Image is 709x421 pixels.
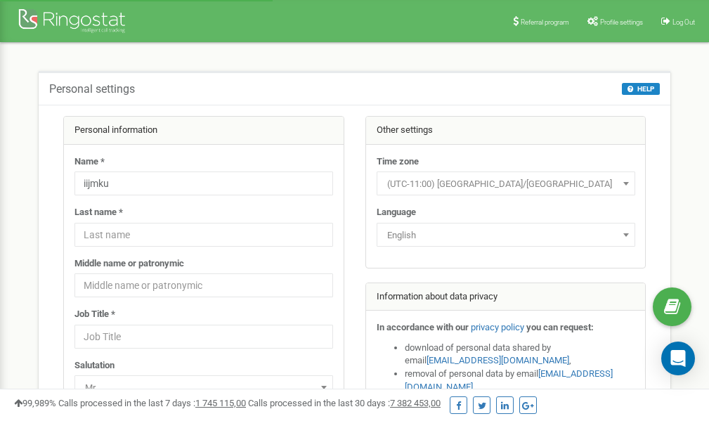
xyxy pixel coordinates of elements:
span: Referral program [521,18,569,26]
label: Middle name or patronymic [74,257,184,271]
span: English [382,226,630,245]
span: Calls processed in the last 30 days : [248,398,441,408]
span: 99,989% [14,398,56,408]
u: 1 745 115,00 [195,398,246,408]
label: Last name * [74,206,123,219]
li: removal of personal data by email , [405,368,635,394]
input: Name [74,171,333,195]
span: Mr. [79,378,328,398]
label: Name * [74,155,105,169]
span: English [377,223,635,247]
div: Open Intercom Messenger [661,342,695,375]
strong: you can request: [526,322,594,332]
li: download of personal data shared by email , [405,342,635,368]
u: 7 382 453,00 [390,398,441,408]
div: Other settings [366,117,646,145]
span: (UTC-11:00) Pacific/Midway [382,174,630,194]
span: Mr. [74,375,333,399]
label: Time zone [377,155,419,169]
span: Log Out [672,18,695,26]
label: Job Title * [74,308,115,321]
span: Profile settings [600,18,643,26]
span: Calls processed in the last 7 days : [58,398,246,408]
span: (UTC-11:00) Pacific/Midway [377,171,635,195]
button: HELP [622,83,660,95]
input: Middle name or patronymic [74,273,333,297]
a: privacy policy [471,322,524,332]
h5: Personal settings [49,83,135,96]
a: [EMAIL_ADDRESS][DOMAIN_NAME] [427,355,569,365]
label: Language [377,206,416,219]
div: Personal information [64,117,344,145]
input: Job Title [74,325,333,349]
div: Information about data privacy [366,283,646,311]
label: Salutation [74,359,115,373]
input: Last name [74,223,333,247]
strong: In accordance with our [377,322,469,332]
